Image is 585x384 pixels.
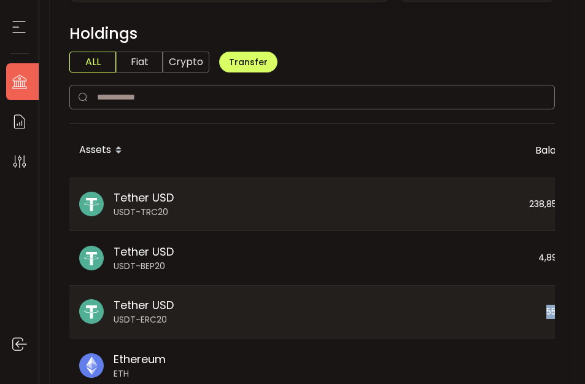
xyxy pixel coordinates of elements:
[79,192,104,216] img: usdt_portfolio.svg
[442,251,585,384] iframe: Chat Widget
[114,260,174,273] span: USDT-BEP20
[116,52,163,72] span: Fiat
[114,313,174,326] span: USDT-ERC20
[163,52,209,72] span: Crypto
[79,246,104,270] img: usdt_portfolio.svg
[69,140,333,161] div: Assets
[114,351,166,367] span: Ethereum
[114,206,174,219] span: USDT-TRC20
[114,189,174,206] span: Tether USD
[79,353,104,378] img: eth_portfolio.svg
[229,56,268,68] span: Transfer
[79,299,104,324] img: usdt_portfolio.svg
[69,22,138,45] span: Holdings
[69,52,116,72] span: ALL
[114,367,166,380] span: ETH
[219,52,277,72] button: Transfer
[114,243,174,260] span: Tether USD
[114,297,174,313] span: Tether USD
